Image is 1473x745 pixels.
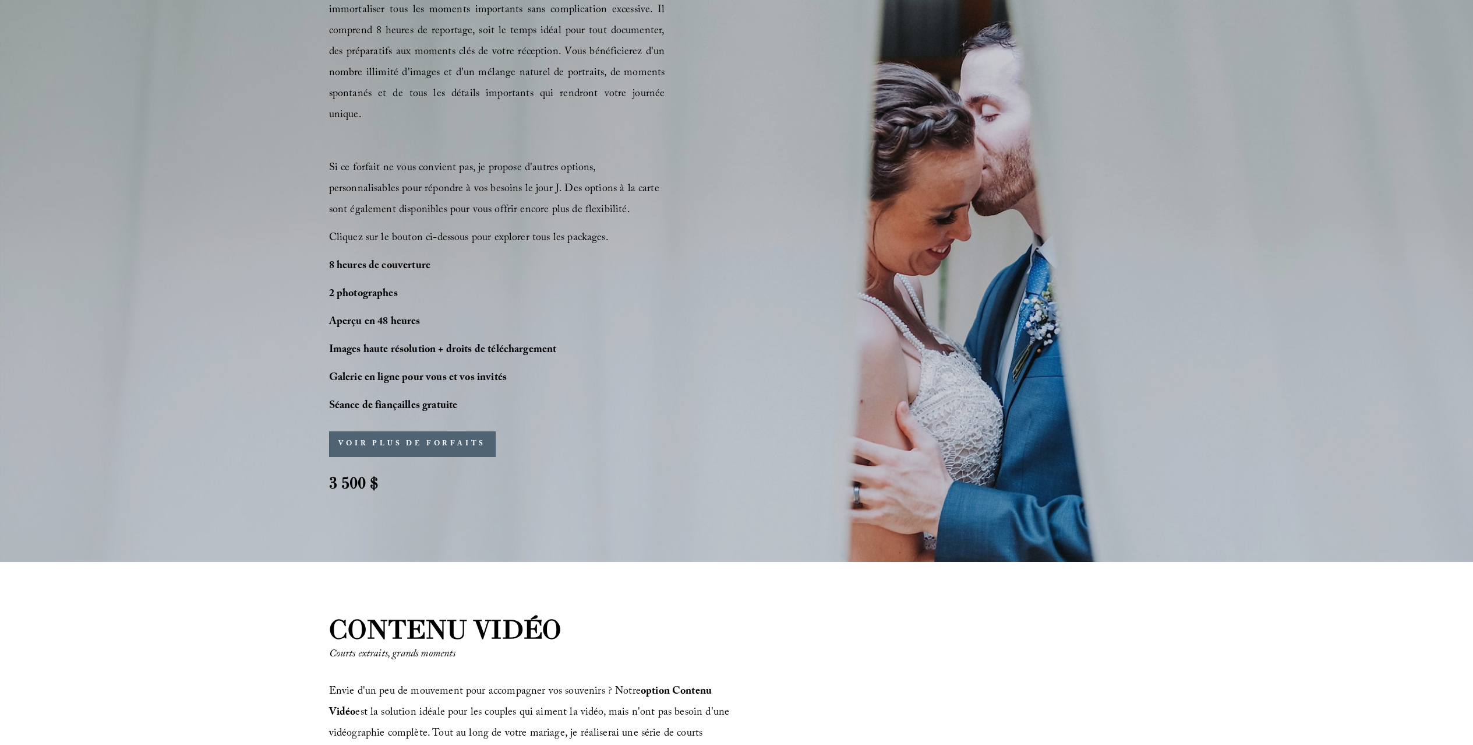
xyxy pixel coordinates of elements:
[329,160,662,220] font: Si ce forfait ne vous convient pas, je propose d'autres options, personnalisables pour répondre à...
[329,472,378,493] font: 3 500 $
[329,258,430,276] font: 8 heures de couverture
[329,683,641,701] font: Envie d'un peu de mouvement pour accompagner vos souvenirs ? Notre
[329,370,507,388] font: Galerie en ligne pour vous et vos invités
[329,613,561,645] font: CONTENU VIDÉO
[338,438,486,450] font: VOIR PLUS DE FORFAITS
[329,398,458,416] font: Séance de fiançailles gratuite
[329,230,609,248] font: Cliquez sur le bouton ci-dessous pour explorer tous les packages.
[329,431,496,457] button: VOIR PLUS DE FORFAITS
[329,342,557,360] font: Images haute résolution + droits de téléchargement
[329,646,456,664] font: Courts extraits, grands moments
[329,314,421,332] font: Aperçu en 48 heures
[329,286,398,304] font: 2 photographes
